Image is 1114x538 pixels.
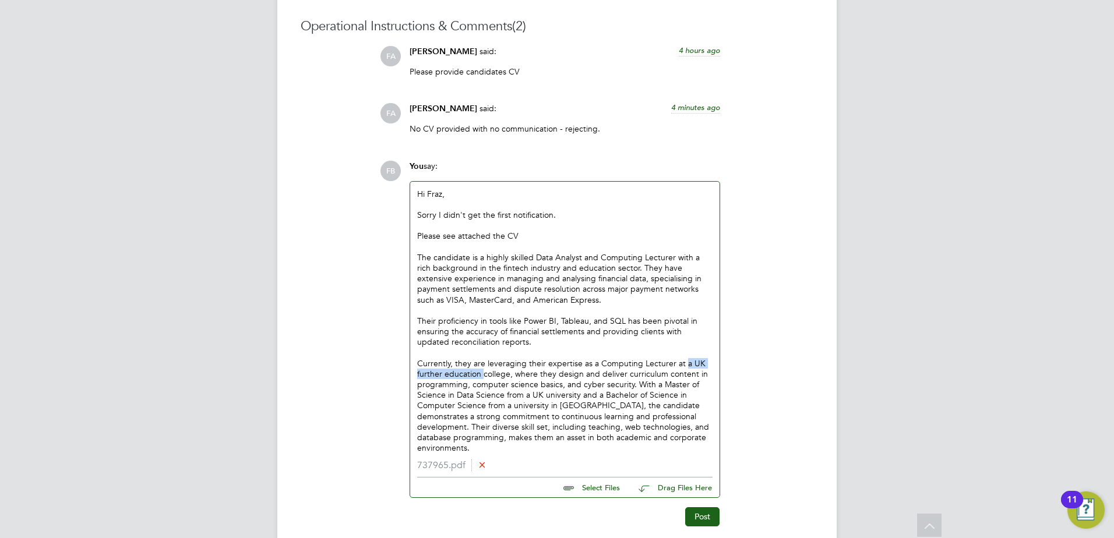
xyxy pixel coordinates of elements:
span: FA [380,46,401,66]
div: Hi Fraz, Sorry I didn't get the first notification. Please see attached the CV The candidate is a... [417,189,713,454]
span: You [410,161,424,171]
span: said: [480,46,496,56]
div: say: [410,161,720,181]
button: Drag Files Here [629,476,713,500]
div: 11 [1067,500,1077,515]
div: Their proficiency in tools like Power BI, Tableau, and SQL has been pivotal in ensuring the accur... [417,316,713,348]
span: FB [380,161,401,181]
span: 4 minutes ago [671,102,720,112]
p: Please provide candidates CV [410,66,720,77]
li: 737965.pdf [417,460,713,471]
span: (2) [512,18,526,34]
div: Currently, they are leveraging their expertise as a Computing Lecturer at a UK further education ... [417,358,713,454]
span: FA [380,103,401,123]
span: said: [480,103,496,114]
button: Open Resource Center, 11 new notifications [1067,491,1105,529]
button: Post [685,507,720,526]
span: [PERSON_NAME] [410,104,477,114]
span: 4 hours ago [679,45,720,55]
span: [PERSON_NAME] [410,47,477,56]
h3: Operational Instructions & Comments [301,18,813,35]
p: No CV provided with no communication - rejecting. [410,123,720,134]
